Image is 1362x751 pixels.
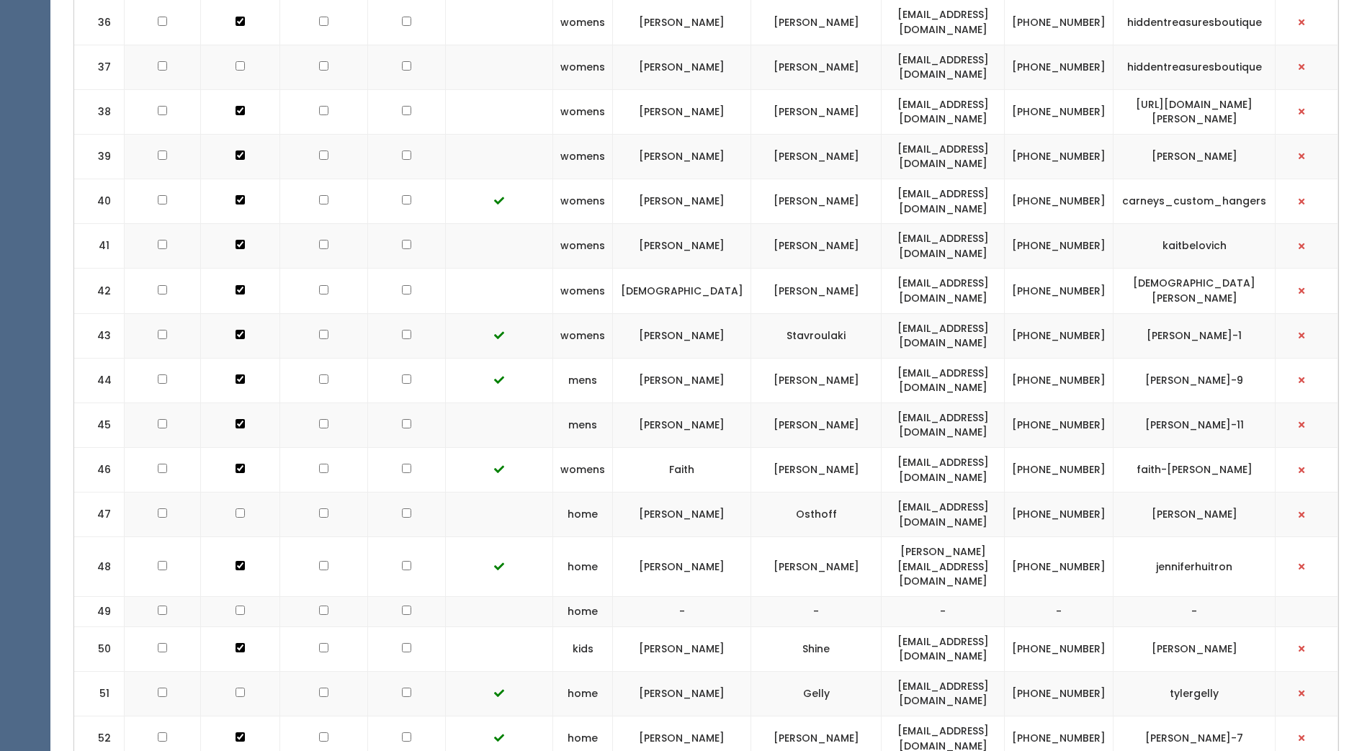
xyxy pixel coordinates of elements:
td: [PERSON_NAME] [751,537,882,597]
td: womens [553,269,613,313]
td: [PERSON_NAME] [613,626,751,671]
td: home [553,671,613,716]
td: - [1005,597,1114,627]
td: [PERSON_NAME] [1114,626,1276,671]
td: Gelly [751,671,882,716]
td: [PERSON_NAME] [1114,134,1276,179]
td: [PHONE_NUMBER] [1005,403,1114,447]
td: [PHONE_NUMBER] [1005,671,1114,716]
td: [URL][DOMAIN_NAME][PERSON_NAME] [1114,89,1276,134]
td: mens [553,403,613,447]
td: womens [553,179,613,224]
td: [EMAIL_ADDRESS][DOMAIN_NAME] [882,358,1005,403]
td: [EMAIL_ADDRESS][DOMAIN_NAME] [882,134,1005,179]
td: womens [553,134,613,179]
td: [EMAIL_ADDRESS][DOMAIN_NAME] [882,45,1005,89]
td: [EMAIL_ADDRESS][DOMAIN_NAME] [882,89,1005,134]
td: 46 [74,447,125,492]
td: 40 [74,179,125,224]
td: [PHONE_NUMBER] [1005,313,1114,358]
td: - [751,597,882,627]
td: [DEMOGRAPHIC_DATA][PERSON_NAME] [1114,269,1276,313]
td: 51 [74,671,125,716]
td: [PERSON_NAME] [613,45,751,89]
td: [PERSON_NAME] [613,89,751,134]
td: [PERSON_NAME] [751,269,882,313]
td: carneys_custom_hangers [1114,179,1276,224]
td: Faith [613,447,751,492]
td: home [553,537,613,597]
td: [EMAIL_ADDRESS][DOMAIN_NAME] [882,269,1005,313]
td: [PERSON_NAME] [751,447,882,492]
td: womens [553,447,613,492]
td: [PERSON_NAME][EMAIL_ADDRESS][DOMAIN_NAME] [882,537,1005,597]
td: [PERSON_NAME] [613,358,751,403]
td: 42 [74,269,125,313]
td: 50 [74,626,125,671]
td: [EMAIL_ADDRESS][DOMAIN_NAME] [882,313,1005,358]
td: [PERSON_NAME]-9 [1114,358,1276,403]
td: Stavroulaki [751,313,882,358]
td: [PERSON_NAME] [613,493,751,537]
td: 43 [74,313,125,358]
td: faith-[PERSON_NAME] [1114,447,1276,492]
td: [PHONE_NUMBER] [1005,89,1114,134]
td: jenniferhuitron [1114,537,1276,597]
td: [EMAIL_ADDRESS][DOMAIN_NAME] [882,179,1005,224]
td: [PHONE_NUMBER] [1005,358,1114,403]
td: kaitbelovich [1114,224,1276,269]
td: [EMAIL_ADDRESS][DOMAIN_NAME] [882,626,1005,671]
td: 45 [74,403,125,447]
td: 41 [74,224,125,269]
td: womens [553,224,613,269]
td: [PERSON_NAME] [1114,493,1276,537]
td: mens [553,358,613,403]
td: [DEMOGRAPHIC_DATA] [613,269,751,313]
td: [PERSON_NAME] [751,89,882,134]
td: [PHONE_NUMBER] [1005,493,1114,537]
td: womens [553,89,613,134]
td: [PHONE_NUMBER] [1005,134,1114,179]
td: [PERSON_NAME] [751,403,882,447]
td: - [1114,597,1276,627]
td: [PERSON_NAME]-1 [1114,313,1276,358]
td: [EMAIL_ADDRESS][DOMAIN_NAME] [882,671,1005,716]
td: - [613,597,751,627]
td: [PERSON_NAME] [613,224,751,269]
td: [PERSON_NAME] [751,45,882,89]
td: 37 [74,45,125,89]
td: [PHONE_NUMBER] [1005,447,1114,492]
td: [PERSON_NAME] [751,224,882,269]
td: [PHONE_NUMBER] [1005,626,1114,671]
td: [EMAIL_ADDRESS][DOMAIN_NAME] [882,224,1005,269]
td: [PERSON_NAME] [613,134,751,179]
td: - [882,597,1005,627]
td: [PHONE_NUMBER] [1005,537,1114,597]
td: 38 [74,89,125,134]
td: Shine [751,626,882,671]
td: [EMAIL_ADDRESS][DOMAIN_NAME] [882,493,1005,537]
td: [PHONE_NUMBER] [1005,224,1114,269]
td: 39 [74,134,125,179]
td: 49 [74,597,125,627]
td: home [553,597,613,627]
td: [PHONE_NUMBER] [1005,269,1114,313]
td: [PERSON_NAME] [613,313,751,358]
td: [EMAIL_ADDRESS][DOMAIN_NAME] [882,447,1005,492]
td: womens [553,313,613,358]
td: [PERSON_NAME] [613,179,751,224]
td: womens [553,45,613,89]
td: Osthoff [751,493,882,537]
td: [PERSON_NAME] [751,179,882,224]
td: tylergelly [1114,671,1276,716]
td: 48 [74,537,125,597]
td: hiddentreasuresboutique [1114,45,1276,89]
td: [PERSON_NAME] [751,358,882,403]
td: [EMAIL_ADDRESS][DOMAIN_NAME] [882,403,1005,447]
td: [PERSON_NAME] [613,403,751,447]
td: [PHONE_NUMBER] [1005,45,1114,89]
td: 47 [74,493,125,537]
td: kids [553,626,613,671]
td: 44 [74,358,125,403]
td: [PERSON_NAME] [613,671,751,716]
